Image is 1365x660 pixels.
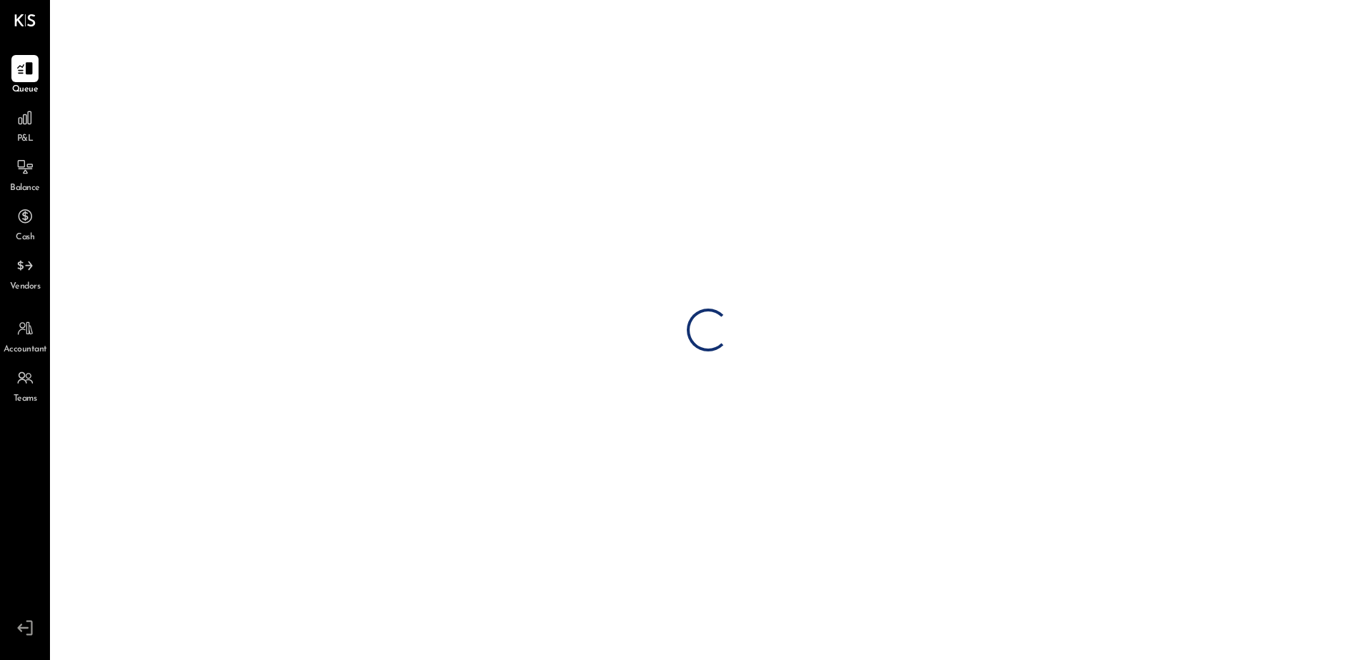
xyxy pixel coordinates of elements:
span: Teams [14,393,37,406]
span: Accountant [4,344,47,356]
span: Queue [12,84,39,96]
a: Queue [1,55,49,96]
span: P&L [17,133,34,146]
a: P&L [1,104,49,146]
a: Teams [1,364,49,406]
a: Cash [1,203,49,244]
a: Balance [1,154,49,195]
span: Cash [16,231,34,244]
span: Balance [10,182,40,195]
a: Vendors [1,252,49,294]
a: Accountant [1,315,49,356]
span: Vendors [10,281,41,294]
